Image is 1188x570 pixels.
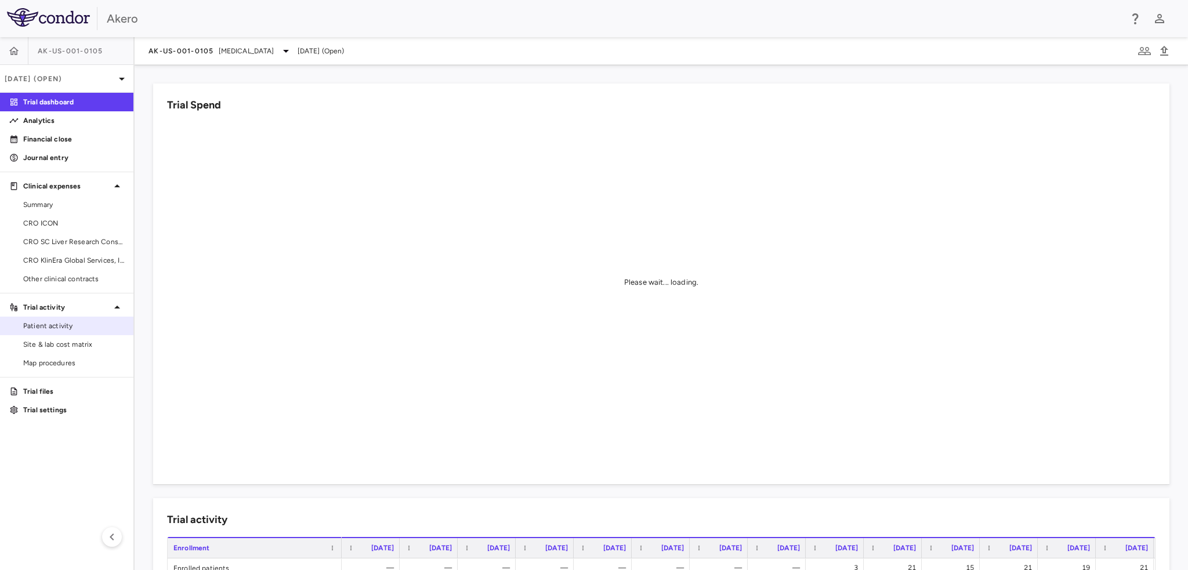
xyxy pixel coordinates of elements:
div: Please wait... loading. [624,277,698,288]
span: Patient activity [23,321,124,331]
span: [DATE] (Open) [298,46,345,56]
span: [DATE] [893,544,916,552]
span: Summary [23,199,124,210]
span: [DATE] [661,544,684,552]
span: Enrollment [173,544,210,552]
span: AK-US-001-0105 [38,46,103,56]
span: [DATE] [951,544,974,552]
span: [DATE] [603,544,626,552]
span: CRO KlinEra Global Services, Inc [23,255,124,266]
p: Trial files [23,386,124,397]
p: [DATE] (Open) [5,74,115,84]
p: Journal entry [23,153,124,163]
span: [DATE] [835,544,858,552]
span: [DATE] [487,544,510,552]
p: Trial dashboard [23,97,124,107]
p: Financial close [23,134,124,144]
span: AK-US-001-0105 [148,46,214,56]
span: [DATE] [1125,544,1148,552]
div: Akero [107,10,1121,27]
span: Site & lab cost matrix [23,339,124,350]
span: CRO ICON [23,218,124,228]
span: [MEDICAL_DATA] [219,46,274,56]
p: Analytics [23,115,124,126]
span: [DATE] [777,544,800,552]
span: [DATE] [1067,544,1090,552]
span: [DATE] [371,544,394,552]
img: logo-full-BYUhSk78.svg [7,8,90,27]
p: Clinical expenses [23,181,110,191]
p: Trial settings [23,405,124,415]
h6: Trial Spend [167,97,221,113]
p: Trial activity [23,302,110,313]
span: CRO SC Liver Research Consortium LLC [23,237,124,247]
span: Other clinical contracts [23,274,124,284]
h6: Trial activity [167,512,227,528]
span: [DATE] [545,544,568,552]
span: [DATE] [429,544,452,552]
span: [DATE] [719,544,742,552]
span: Map procedures [23,358,124,368]
span: [DATE] [1009,544,1032,552]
